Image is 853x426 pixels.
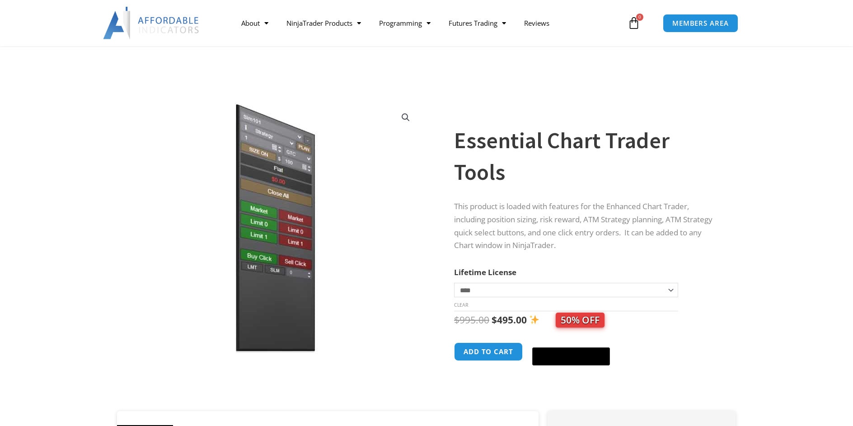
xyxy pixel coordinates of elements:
a: NinjaTrader Products [277,13,370,33]
iframe: Secure express checkout frame [530,341,612,345]
img: ✨ [530,315,539,324]
span: 50% OFF [556,313,605,328]
span: 0 [636,14,643,21]
button: Buy with GPay [532,347,610,365]
a: MEMBERS AREA [663,14,738,33]
label: Lifetime License [454,267,516,277]
span: $ [454,314,459,326]
a: View full-screen image gallery [398,109,414,126]
button: Add to cart [454,342,523,361]
a: Futures Trading [440,13,515,33]
span: MEMBERS AREA [672,20,729,27]
a: 0 [614,10,654,36]
a: Programming [370,13,440,33]
span: $ [492,314,497,326]
h1: Essential Chart Trader Tools [454,125,718,188]
bdi: 995.00 [454,314,489,326]
img: Essential Chart Trader Tools | Affordable Indicators – NinjaTrader [130,103,421,352]
a: About [232,13,277,33]
a: Reviews [515,13,558,33]
p: This product is loaded with features for the Enhanced Chart Trader, including position sizing, ri... [454,200,718,253]
img: LogoAI | Affordable Indicators – NinjaTrader [103,7,200,39]
bdi: 495.00 [492,314,527,326]
a: Clear options [454,302,468,308]
nav: Menu [232,13,625,33]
